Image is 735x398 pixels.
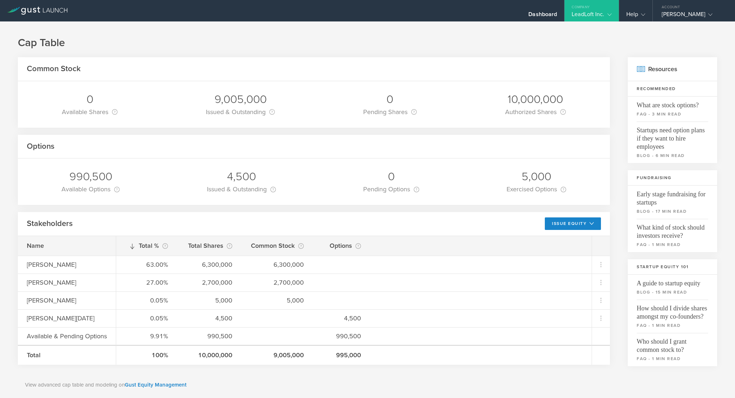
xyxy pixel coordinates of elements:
[27,314,125,323] div: [PERSON_NAME][DATE]
[186,331,232,341] div: 990,500
[363,184,419,194] div: Pending Options
[628,186,717,219] a: Early stage fundraising for startupsblog - 17 min read
[250,260,304,269] div: 6,300,000
[62,92,118,107] div: 0
[637,333,708,354] span: Who should I grant common stock to?
[363,92,417,107] div: 0
[250,278,304,287] div: 2,700,000
[628,275,717,300] a: A guide to startup equityblog - 15 min read
[637,208,708,215] small: blog - 17 min read
[507,184,566,194] div: Exercised Options
[637,152,708,159] small: blog - 6 min read
[637,355,708,362] small: faq - 1 min read
[27,331,125,341] div: Available & Pending Options
[27,241,125,250] div: Name
[637,111,708,117] small: faq - 3 min read
[637,97,708,109] span: What are stock options?
[637,219,708,240] span: What kind of stock should investors receive?
[662,11,722,21] div: [PERSON_NAME]
[363,107,417,117] div: Pending Shares
[207,169,276,184] div: 4,500
[505,92,566,107] div: 10,000,000
[626,11,645,21] div: Help
[25,381,603,389] p: View advanced cap table and modeling on
[125,314,168,323] div: 0.05%
[628,170,717,186] h3: Fundraising
[27,278,125,287] div: [PERSON_NAME]
[637,300,708,321] span: How should I divide shares amongst my co-founders?
[250,350,304,360] div: 9,005,000
[27,64,81,74] h2: Common Stock
[572,11,611,21] div: LeadLoft Inc.
[186,296,232,305] div: 5,000
[528,11,557,21] div: Dashboard
[322,331,361,341] div: 990,500
[62,107,118,117] div: Available Shares
[637,241,708,248] small: faq - 1 min read
[125,278,168,287] div: 27.00%
[628,57,717,81] h2: Resources
[545,217,601,230] button: Issue Equity
[637,275,708,288] span: A guide to startup equity
[207,184,276,194] div: Issued & Outstanding
[27,141,54,152] h2: Options
[125,296,168,305] div: 0.05%
[628,97,717,122] a: What are stock options?faq - 3 min read
[322,241,361,251] div: Options
[628,259,717,275] h3: Startup Equity 101
[628,81,717,97] h3: Recommended
[61,184,120,194] div: Available Options
[250,241,304,251] div: Common Stock
[27,218,73,229] h2: Stakeholders
[628,219,717,252] a: What kind of stock should investors receive?faq - 1 min read
[637,186,708,207] span: Early stage fundraising for startups
[18,36,717,50] h1: Cap Table
[186,260,232,269] div: 6,300,000
[637,289,708,295] small: blog - 15 min read
[363,169,419,184] div: 0
[322,350,361,360] div: 995,000
[125,260,168,269] div: 63.00%
[125,350,168,360] div: 100%
[27,260,125,269] div: [PERSON_NAME]
[186,241,232,251] div: Total Shares
[628,122,717,163] a: Startups need option plans if they want to hire employeesblog - 6 min read
[186,350,232,360] div: 10,000,000
[637,322,708,329] small: faq - 1 min read
[125,382,187,388] a: Gust Equity Management
[322,314,361,323] div: 4,500
[505,107,566,117] div: Authorized Shares
[27,296,125,305] div: [PERSON_NAME]
[27,350,125,360] div: Total
[628,300,717,333] a: How should I divide shares amongst my co-founders?faq - 1 min read
[250,296,304,305] div: 5,000
[186,314,232,323] div: 4,500
[628,333,717,366] a: Who should I grant common stock to?faq - 1 min read
[637,122,708,151] span: Startups need option plans if they want to hire employees
[206,92,275,107] div: 9,005,000
[507,169,566,184] div: 5,000
[125,331,168,341] div: 9.91%
[125,241,168,251] div: Total %
[206,107,275,117] div: Issued & Outstanding
[186,278,232,287] div: 2,700,000
[61,169,120,184] div: 990,500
